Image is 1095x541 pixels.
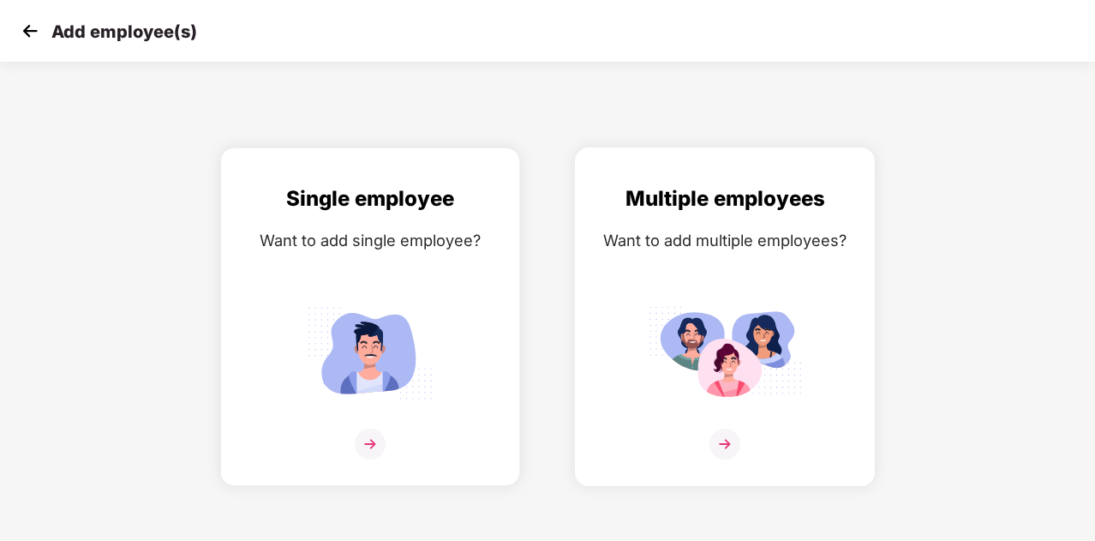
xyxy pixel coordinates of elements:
[51,21,197,42] p: Add employee(s)
[355,429,386,460] img: svg+xml;base64,PHN2ZyB4bWxucz0iaHR0cDovL3d3dy53My5vcmcvMjAwMC9zdmciIHdpZHRoPSIzNiIgaGVpZ2h0PSIzNi...
[593,228,857,253] div: Want to add multiple employees?
[648,299,802,406] img: svg+xml;base64,PHN2ZyB4bWxucz0iaHR0cDovL3d3dy53My5vcmcvMjAwMC9zdmciIGlkPSJNdWx0aXBsZV9lbXBsb3llZS...
[593,183,857,215] div: Multiple employees
[238,228,502,253] div: Want to add single employee?
[293,299,447,406] img: svg+xml;base64,PHN2ZyB4bWxucz0iaHR0cDovL3d3dy53My5vcmcvMjAwMC9zdmciIGlkPSJTaW5nbGVfZW1wbG95ZWUiIH...
[709,429,740,460] img: svg+xml;base64,PHN2ZyB4bWxucz0iaHR0cDovL3d3dy53My5vcmcvMjAwMC9zdmciIHdpZHRoPSIzNiIgaGVpZ2h0PSIzNi...
[17,18,43,44] img: svg+xml;base64,PHN2ZyB4bWxucz0iaHR0cDovL3d3dy53My5vcmcvMjAwMC9zdmciIHdpZHRoPSIzMCIgaGVpZ2h0PSIzMC...
[238,183,502,215] div: Single employee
